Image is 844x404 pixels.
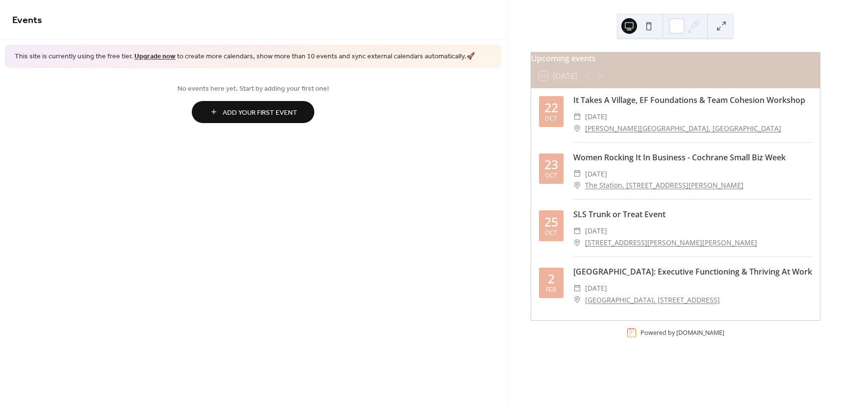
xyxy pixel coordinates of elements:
[573,168,581,180] div: ​
[585,282,607,294] span: [DATE]
[585,225,607,237] span: [DATE]
[573,282,581,294] div: ​
[573,94,812,106] div: It Takes A Village, EF Foundations & Team Cohesion Workshop
[573,208,812,220] div: SLS Trunk or Treat Event
[573,179,581,191] div: ​
[585,179,743,191] a: The Station, [STREET_ADDRESS][PERSON_NAME]
[12,11,42,30] span: Events
[531,52,820,64] div: Upcoming events
[544,158,558,171] div: 23
[545,230,557,236] div: Oct
[12,83,494,94] span: No events here yet. Start by adding your first one!
[573,237,581,249] div: ​
[545,173,557,179] div: Oct
[676,328,724,337] a: [DOMAIN_NAME]
[544,101,558,114] div: 22
[546,287,556,293] div: Feb
[15,52,475,62] span: This site is currently using the free tier. to create more calendars, show more than 10 events an...
[640,328,724,337] div: Powered by
[573,151,812,163] div: Women Rocking It In Business - Cochrane Small Biz Week
[585,294,720,306] a: [GEOGRAPHIC_DATA], [STREET_ADDRESS]
[134,50,176,63] a: Upgrade now
[585,237,757,249] a: [STREET_ADDRESS][PERSON_NAME][PERSON_NAME]
[585,123,781,134] a: [PERSON_NAME][GEOGRAPHIC_DATA], [GEOGRAPHIC_DATA]
[12,101,494,123] a: Add Your First Event
[573,111,581,123] div: ​
[573,294,581,306] div: ​
[573,266,812,278] div: [GEOGRAPHIC_DATA]: Executive Functioning & Thriving At Work
[545,116,557,122] div: Oct
[192,101,314,123] button: Add Your First Event
[573,123,581,134] div: ​
[544,216,558,228] div: 25
[223,107,297,118] span: Add Your First Event
[585,168,607,180] span: [DATE]
[585,111,607,123] span: [DATE]
[573,225,581,237] div: ​
[548,273,555,285] div: 2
